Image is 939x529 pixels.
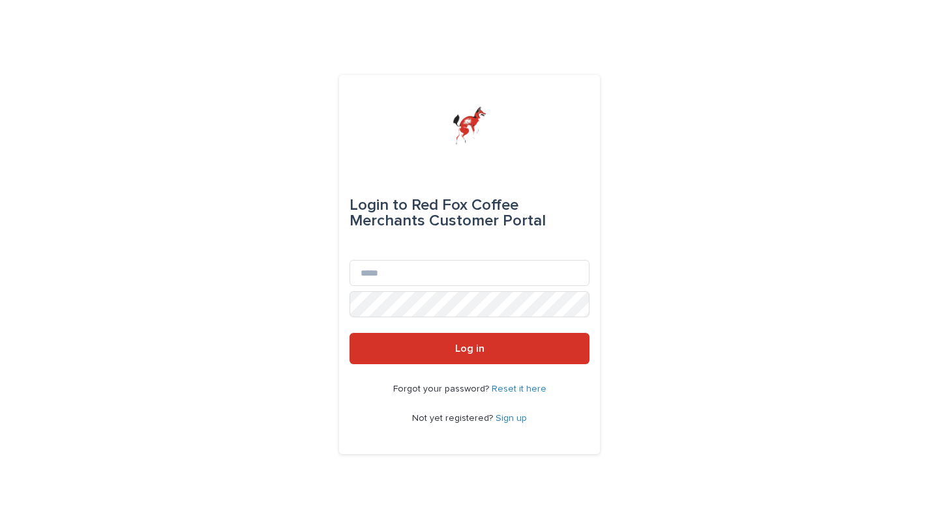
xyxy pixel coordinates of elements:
[393,384,492,393] span: Forgot your password?
[453,106,486,145] img: zttTXibQQrCfv9chImQE
[412,414,496,423] span: Not yet registered?
[350,187,589,239] div: Red Fox Coffee Merchants Customer Portal
[455,343,484,354] span: Log in
[496,414,527,423] a: Sign up
[350,333,589,364] button: Log in
[350,197,408,213] span: Login to
[492,384,546,393] a: Reset it here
